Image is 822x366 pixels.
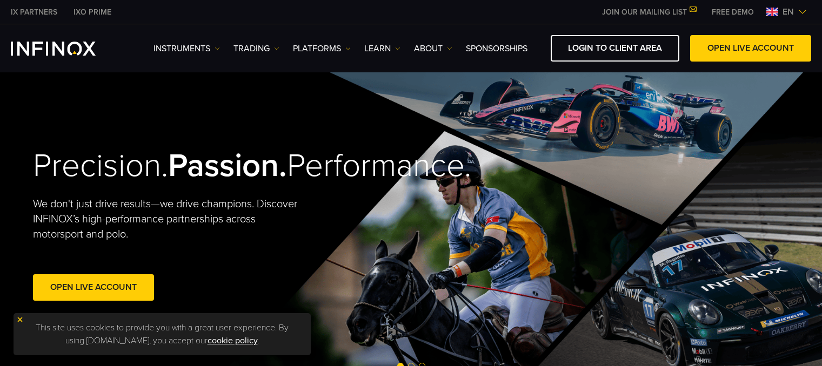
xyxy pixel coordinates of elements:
img: yellow close icon [16,316,24,323]
a: SPONSORSHIPS [466,42,527,55]
a: INFINOX Logo [11,42,121,56]
a: PLATFORMS [293,42,351,55]
a: Open Live Account [33,274,154,301]
a: Learn [364,42,400,55]
a: ABOUT [414,42,452,55]
a: INFINOX [65,6,119,18]
span: en [778,5,798,18]
strong: Passion. [168,146,287,185]
p: We don't just drive results—we drive champions. Discover INFINOX’s high-performance partnerships ... [33,196,305,242]
a: INFINOX [3,6,65,18]
a: cookie policy [208,335,258,346]
a: TRADING [233,42,279,55]
h2: Precision. Performance. [33,146,373,186]
a: LOGIN TO CLIENT AREA [551,35,679,62]
p: This site uses cookies to provide you with a great user experience. By using [DOMAIN_NAME], you a... [19,318,305,350]
a: OPEN LIVE ACCOUNT [690,35,811,62]
a: INFINOX MENU [704,6,762,18]
a: Instruments [153,42,220,55]
a: JOIN OUR MAILING LIST [594,8,704,17]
